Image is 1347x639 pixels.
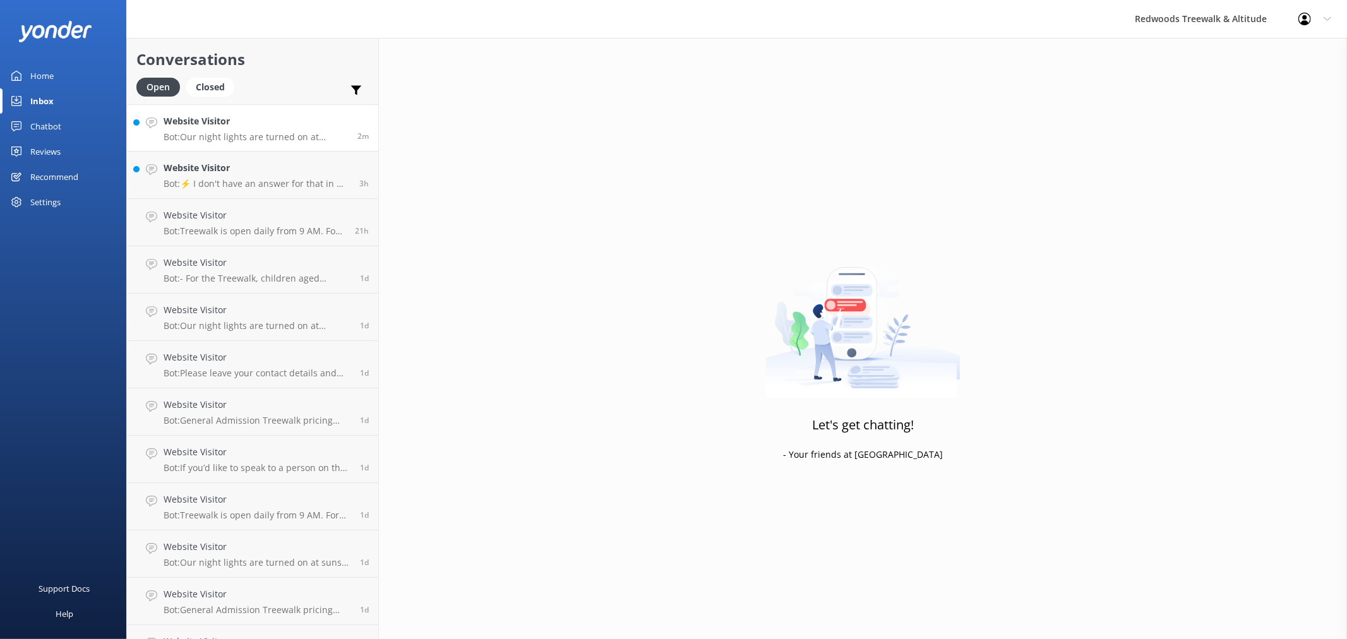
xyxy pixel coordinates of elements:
[164,256,350,270] h4: Website Visitor
[30,139,61,164] div: Reviews
[30,189,61,215] div: Settings
[127,341,378,388] a: Website VisitorBot:Please leave your contact details and any other information in the form below....
[127,104,378,152] a: Website VisitorBot:Our night lights are turned on at sunset and the night walk starts 20 minutes ...
[136,80,186,93] a: Open
[164,445,350,459] h4: Website Visitor
[164,161,350,175] h4: Website Visitor
[30,114,61,139] div: Chatbot
[360,273,369,284] span: 03:13pm 19-Aug-2025 (UTC +12:00) Pacific/Auckland
[39,576,90,601] div: Support Docs
[164,225,345,237] p: Bot: Treewalk is open daily from 9 AM. For last ticket sold times, please check our website FAQs ...
[164,114,348,128] h4: Website Visitor
[127,530,378,578] a: Website VisitorBot:Our night lights are turned on at sunset and the night walk starts 20 minutes ...
[357,131,369,141] span: 03:12pm 20-Aug-2025 (UTC +12:00) Pacific/Auckland
[127,152,378,199] a: Website VisitorBot:⚡ I don't have an answer for that in my knowledge base. Please try and rephras...
[164,320,350,331] p: Bot: Our night lights are turned on at sunset, and the night walk starts 20 minutes thereafter. W...
[186,78,234,97] div: Closed
[164,493,350,506] h4: Website Visitor
[164,587,350,601] h4: Website Visitor
[30,164,78,189] div: Recommend
[783,448,943,462] p: - Your friends at [GEOGRAPHIC_DATA]
[355,225,369,236] span: 05:17pm 19-Aug-2025 (UTC +12:00) Pacific/Auckland
[360,462,369,473] span: 01:14pm 19-Aug-2025 (UTC +12:00) Pacific/Auckland
[812,415,914,435] h3: Let's get chatting!
[164,303,350,317] h4: Website Visitor
[56,601,73,626] div: Help
[127,246,378,294] a: Website VisitorBot:- For the Treewalk, children aged [DEMOGRAPHIC_DATA] years old require paid ad...
[127,294,378,341] a: Website VisitorBot:Our night lights are turned on at sunset, and the night walk starts 20 minutes...
[127,483,378,530] a: Website VisitorBot:Treewalk is open daily from 9 AM. For the last ticket sold times, please check...
[19,21,92,42] img: yonder-white-logo.png
[164,510,350,521] p: Bot: Treewalk is open daily from 9 AM. For the last ticket sold times, please check our website F...
[765,241,961,398] img: artwork of a man stealing a conversation from at giant smartphone
[164,273,350,284] p: Bot: - For the Treewalk, children aged [DEMOGRAPHIC_DATA] years old require paid admission. Child...
[164,604,350,616] p: Bot: General Admission Treewalk pricing starts at $42 for adults (16+ years) and $26 for children...
[360,415,369,426] span: 02:25pm 19-Aug-2025 (UTC +12:00) Pacific/Auckland
[164,540,350,554] h4: Website Visitor
[164,367,350,379] p: Bot: Please leave your contact details and any other information in the form below. Our office ho...
[127,436,378,483] a: Website VisitorBot:If you’d like to speak to a person on the Redwoods Treewalk & Altitude team, p...
[164,398,350,412] h4: Website Visitor
[360,557,369,568] span: 09:57am 19-Aug-2025 (UTC +12:00) Pacific/Auckland
[30,63,54,88] div: Home
[360,367,369,378] span: 03:10pm 19-Aug-2025 (UTC +12:00) Pacific/Auckland
[360,510,369,520] span: 10:46am 19-Aug-2025 (UTC +12:00) Pacific/Auckland
[164,557,350,568] p: Bot: Our night lights are turned on at sunset and the night walk starts 20 minutes thereafter. We...
[164,462,350,474] p: Bot: If you’d like to speak to a person on the Redwoods Treewalk & Altitude team, please call [PH...
[359,178,369,189] span: 11:40am 20-Aug-2025 (UTC +12:00) Pacific/Auckland
[164,350,350,364] h4: Website Visitor
[127,388,378,436] a: Website VisitorBot:General Admission Treewalk pricing starts at $42 for adults (16+ years) and $2...
[30,88,54,114] div: Inbox
[360,604,369,615] span: 12:23am 19-Aug-2025 (UTC +12:00) Pacific/Auckland
[164,178,350,189] p: Bot: ⚡ I don't have an answer for that in my knowledge base. Please try and rephrase your questio...
[136,47,369,71] h2: Conversations
[127,578,378,625] a: Website VisitorBot:General Admission Treewalk pricing starts at $42 for adults (16+ years) and $2...
[164,208,345,222] h4: Website Visitor
[127,199,378,246] a: Website VisitorBot:Treewalk is open daily from 9 AM. For last ticket sold times, please check our...
[360,320,369,331] span: 03:12pm 19-Aug-2025 (UTC +12:00) Pacific/Auckland
[164,131,348,143] p: Bot: Our night lights are turned on at sunset and the night walk starts 20 minutes thereafter. We...
[164,415,350,426] p: Bot: General Admission Treewalk pricing starts at $42 for adults (16+ years) and $26 for children...
[136,78,180,97] div: Open
[186,80,241,93] a: Closed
